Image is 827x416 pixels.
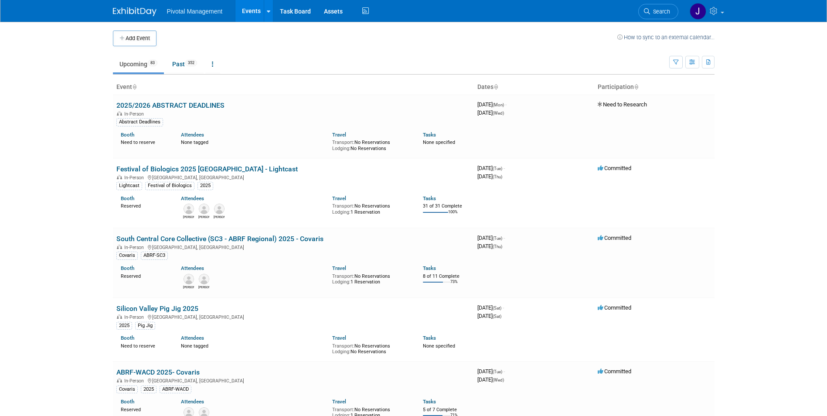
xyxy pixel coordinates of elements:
[181,132,204,138] a: Attendees
[493,111,504,116] span: (Wed)
[332,195,346,201] a: Travel
[181,335,204,341] a: Attendees
[423,203,470,209] div: 31 of 31 Complete
[113,80,474,95] th: Event
[477,101,507,108] span: [DATE]
[184,204,194,214] img: Scott Brouilette
[332,407,354,413] span: Transport:
[332,140,354,145] span: Transport:
[117,111,122,116] img: In-Person Event
[477,243,502,249] span: [DATE]
[505,101,507,108] span: -
[332,146,351,151] span: Lodging:
[493,378,504,382] span: (Wed)
[493,102,504,107] span: (Mon)
[493,244,502,249] span: (Thu)
[332,272,410,285] div: No Reservations 1 Reservation
[113,31,157,46] button: Add Event
[135,322,155,330] div: Pig Jig
[493,83,498,90] a: Sort by Start Date
[332,203,354,209] span: Transport:
[477,304,504,311] span: [DATE]
[477,165,505,171] span: [DATE]
[423,335,436,341] a: Tasks
[121,201,168,209] div: Reserved
[638,4,678,19] a: Search
[198,214,209,219] div: Carrie Maynard
[332,335,346,341] a: Travel
[504,235,505,241] span: -
[124,111,146,117] span: In-Person
[594,80,715,95] th: Participation
[214,204,225,214] img: Megan Gottlieb
[474,80,594,95] th: Dates
[116,165,298,173] a: Festival of Biologics 2025 [GEOGRAPHIC_DATA] - Lightcast
[493,174,502,179] span: (Thu)
[181,138,326,146] div: None tagged
[199,204,209,214] img: Carrie Maynard
[423,407,470,413] div: 5 of 7 Complete
[116,304,198,313] a: Silicon Valley Pig Jig 2025
[117,245,122,249] img: In-Person Event
[332,341,410,355] div: No Reservations No Reservations
[332,209,351,215] span: Lodging:
[183,214,194,219] div: Scott Brouilette
[504,368,505,375] span: -
[598,235,631,241] span: Committed
[116,101,225,109] a: 2025/2026 ABSTRACT DEADLINES
[113,56,164,72] a: Upcoming83
[160,385,191,393] div: ABRF-WACD
[493,236,502,241] span: (Tue)
[650,8,670,15] span: Search
[423,273,470,280] div: 8 of 11 Complete
[121,335,134,341] a: Booth
[332,399,346,405] a: Travel
[493,314,501,319] span: (Sat)
[124,378,146,384] span: In-Person
[598,304,631,311] span: Committed
[493,369,502,374] span: (Tue)
[121,138,168,146] div: Need to reserve
[332,132,346,138] a: Travel
[116,313,470,320] div: [GEOGRAPHIC_DATA], [GEOGRAPHIC_DATA]
[634,83,638,90] a: Sort by Participation Type
[690,3,706,20] img: Jessica Gatton
[332,279,351,285] span: Lodging:
[141,252,168,259] div: ABRF-SC3
[116,243,470,250] div: [GEOGRAPHIC_DATA], [GEOGRAPHIC_DATA]
[493,306,501,310] span: (Sat)
[166,56,204,72] a: Past352
[116,377,470,384] div: [GEOGRAPHIC_DATA], [GEOGRAPHIC_DATA]
[148,60,157,66] span: 83
[124,175,146,181] span: In-Person
[181,195,204,201] a: Attendees
[116,322,132,330] div: 2025
[132,83,136,90] a: Sort by Event Name
[598,101,647,108] span: Need to Research
[121,399,134,405] a: Booth
[199,274,209,284] img: Tom O'Hare
[477,376,504,383] span: [DATE]
[450,280,458,291] td: 73%
[185,60,197,66] span: 352
[504,165,505,171] span: -
[423,132,436,138] a: Tasks
[116,182,142,190] div: Lightcast
[145,182,194,190] div: Festival of Biologics
[124,314,146,320] span: In-Person
[183,284,194,290] div: Rob Brown
[117,378,122,382] img: In-Person Event
[332,273,354,279] span: Transport:
[598,368,631,375] span: Committed
[167,8,223,15] span: Pivotal Management
[332,265,346,271] a: Travel
[423,195,436,201] a: Tasks
[121,341,168,349] div: Need to reserve
[503,304,504,311] span: -
[423,265,436,271] a: Tasks
[121,405,168,413] div: Reserved
[181,341,326,349] div: None tagged
[477,109,504,116] span: [DATE]
[477,235,505,241] span: [DATE]
[332,201,410,215] div: No Reservations 1 Reservation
